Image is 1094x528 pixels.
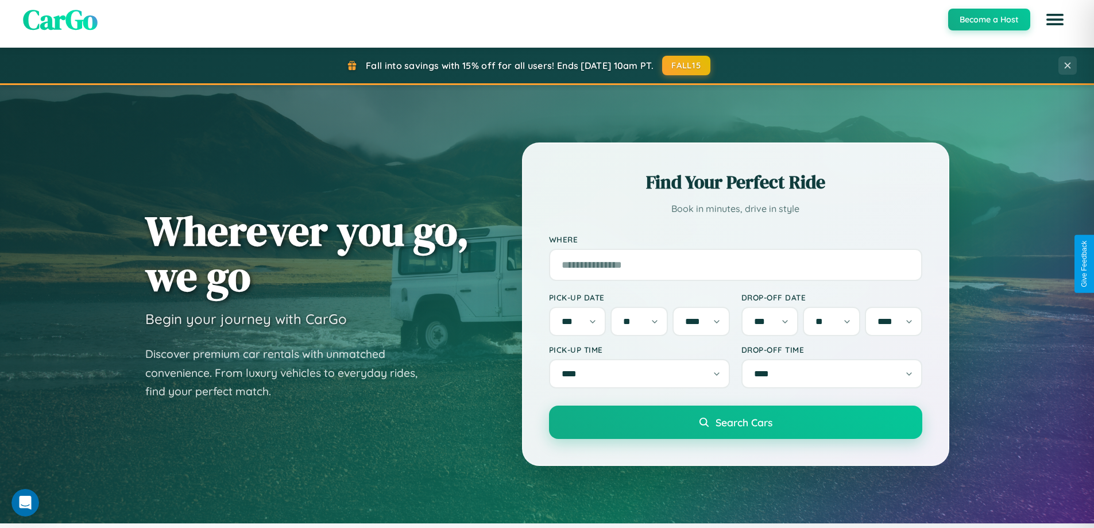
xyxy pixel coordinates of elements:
p: Book in minutes, drive in style [549,201,922,217]
span: CarGo [23,1,98,38]
span: Fall into savings with 15% off for all users! Ends [DATE] 10am PT. [366,60,654,71]
button: Become a Host [948,9,1030,30]
h1: Wherever you go, we go [145,208,469,299]
h3: Begin your journey with CarGo [145,310,347,327]
label: Pick-up Date [549,292,730,302]
iframe: Intercom live chat [11,489,39,517]
label: Where [549,234,922,244]
label: Pick-up Time [549,345,730,354]
label: Drop-off Date [741,292,922,302]
h2: Find Your Perfect Ride [549,169,922,195]
label: Drop-off Time [741,345,922,354]
div: Give Feedback [1080,241,1088,287]
span: Search Cars [716,416,772,429]
button: FALL15 [662,56,710,75]
button: Open menu [1039,3,1071,36]
button: Search Cars [549,406,922,439]
p: Discover premium car rentals with unmatched convenience. From luxury vehicles to everyday rides, ... [145,345,432,401]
